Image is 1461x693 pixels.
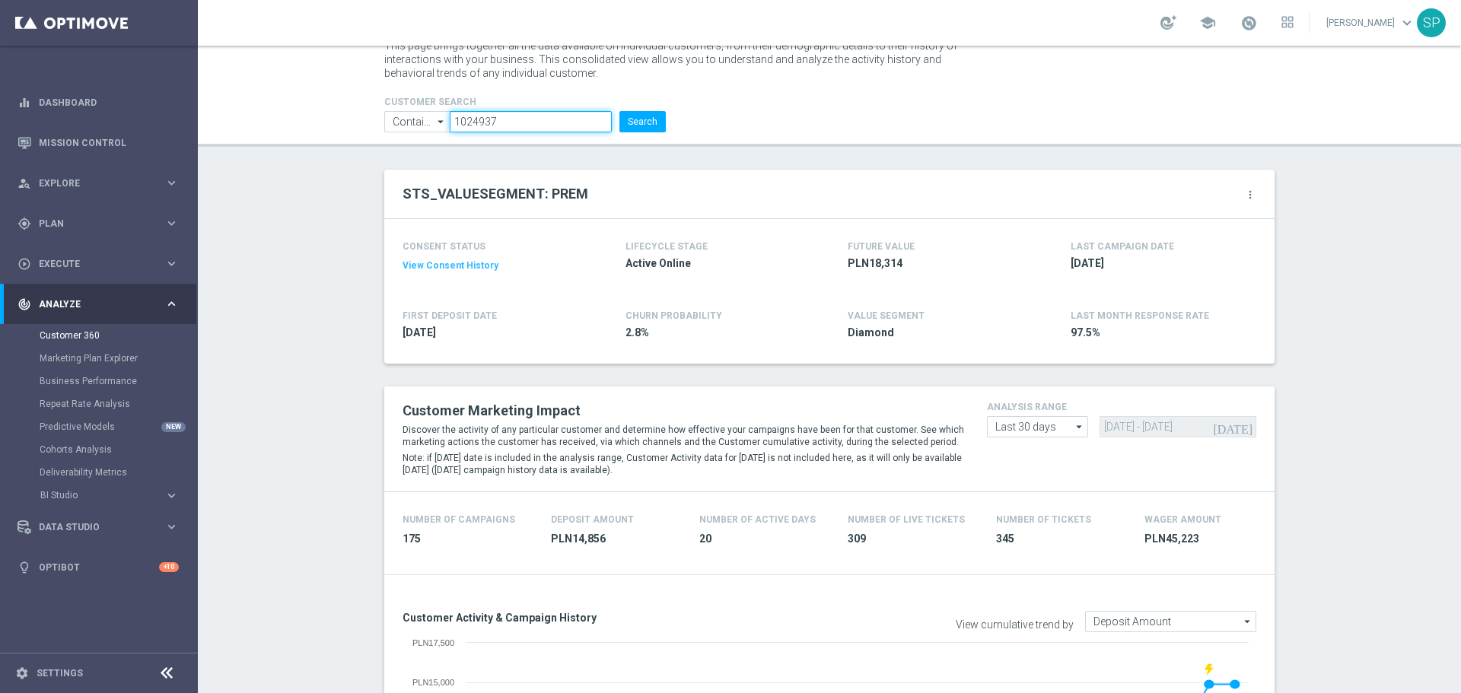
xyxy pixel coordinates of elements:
[40,466,158,478] a: Deliverability Metrics
[996,532,1126,546] span: 345
[848,326,1026,340] span: Diamond
[37,669,83,678] a: Settings
[39,122,179,163] a: Mission Control
[40,489,180,501] button: BI Studio keyboard_arrow_right
[17,137,180,149] button: Mission Control
[956,618,1074,631] label: View cumulative trend by
[403,326,581,340] span: 2015-09-29
[1325,11,1417,34] a: [PERSON_NAME]keyboard_arrow_down
[996,514,1091,525] h4: Number Of Tickets
[18,257,31,271] i: play_circle_outline
[450,111,612,132] input: Enter CID, Email, name or phone
[18,520,164,534] div: Data Studio
[17,298,180,310] button: track_changes Analyze keyboard_arrow_right
[161,422,186,432] div: NEW
[40,491,164,500] div: BI Studio
[1244,189,1256,201] i: more_vert
[17,521,180,533] button: Data Studio keyboard_arrow_right
[40,324,196,347] div: Customer 360
[40,484,196,507] div: BI Studio
[40,375,158,387] a: Business Performance
[39,300,164,309] span: Analyze
[848,310,925,321] h4: VALUE SEGMENT
[18,297,31,311] i: track_changes
[40,438,196,461] div: Cohorts Analysis
[17,218,180,230] button: gps_fixed Plan keyboard_arrow_right
[848,256,1026,271] span: PLN18,314
[17,561,180,574] button: lightbulb Optibot +10
[987,402,1256,412] h4: analysis range
[18,561,31,574] i: lightbulb
[40,443,158,456] a: Cohorts Analysis
[18,217,31,230] i: gps_fixed
[384,97,666,107] h4: CUSTOMER SEARCH
[164,216,179,230] i: keyboard_arrow_right
[1199,14,1216,31] span: school
[18,176,164,190] div: Explore
[40,352,158,364] a: Marketing Plan Explorer
[18,82,179,122] div: Dashboard
[39,259,164,269] span: Execute
[403,452,964,476] p: Note: if [DATE] date is included in the analysis range, Customer Activity data for [DATE] is not ...
[164,488,179,503] i: keyboard_arrow_right
[18,96,31,110] i: equalizer
[40,421,158,433] a: Predictive Models
[403,241,581,252] h4: CONSENT STATUS
[39,82,179,122] a: Dashboard
[39,179,164,188] span: Explore
[164,297,179,311] i: keyboard_arrow_right
[403,259,498,272] button: View Consent History
[164,256,179,271] i: keyboard_arrow_right
[551,532,681,546] span: PLN14,856
[15,666,29,680] i: settings
[40,415,196,438] div: Predictive Models
[625,326,804,340] span: 2.8%
[412,678,454,687] text: PLN15,000
[1071,241,1174,252] h4: LAST CAMPAIGN DATE
[403,402,964,420] h2: Customer Marketing Impact
[18,257,164,271] div: Execute
[848,514,965,525] h4: Number Of Live Tickets
[1417,8,1446,37] div: SP
[39,219,164,228] span: Plan
[164,520,179,534] i: keyboard_arrow_right
[384,39,970,80] p: This page brings together all the data available on individual customers, from their demographic ...
[40,461,196,484] div: Deliverability Metrics
[1071,326,1249,340] span: 97.5%
[403,424,964,448] p: Discover the activity of any particular customer and determine how effective your campaigns have ...
[17,177,180,189] button: person_search Explore keyboard_arrow_right
[848,241,915,252] h4: FUTURE VALUE
[1072,417,1087,437] i: arrow_drop_down
[625,310,722,321] span: CHURN PROBABILITY
[39,523,164,532] span: Data Studio
[1144,532,1275,546] span: PLN45,223
[17,258,180,270] button: play_circle_outline Execute keyboard_arrow_right
[699,514,816,525] h4: Number of Active Days
[164,176,179,190] i: keyboard_arrow_right
[40,398,158,410] a: Repeat Rate Analysis
[159,562,179,572] div: +10
[1240,612,1256,631] i: arrow_drop_down
[39,547,159,587] a: Optibot
[403,310,497,321] h4: FIRST DEPOSIT DATE
[619,111,666,132] button: Search
[40,347,196,370] div: Marketing Plan Explorer
[403,514,515,525] h4: Number of Campaigns
[40,370,196,393] div: Business Performance
[1399,14,1415,31] span: keyboard_arrow_down
[1071,310,1209,321] span: LAST MONTH RESPONSE RATE
[848,532,978,546] span: 309
[40,329,158,342] a: Customer 360
[17,97,180,109] div: equalizer Dashboard
[384,111,450,132] input: Contains
[699,532,829,546] span: 20
[551,514,634,525] h4: Deposit Amount
[1144,514,1221,525] h4: Wager Amount
[18,217,164,230] div: Plan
